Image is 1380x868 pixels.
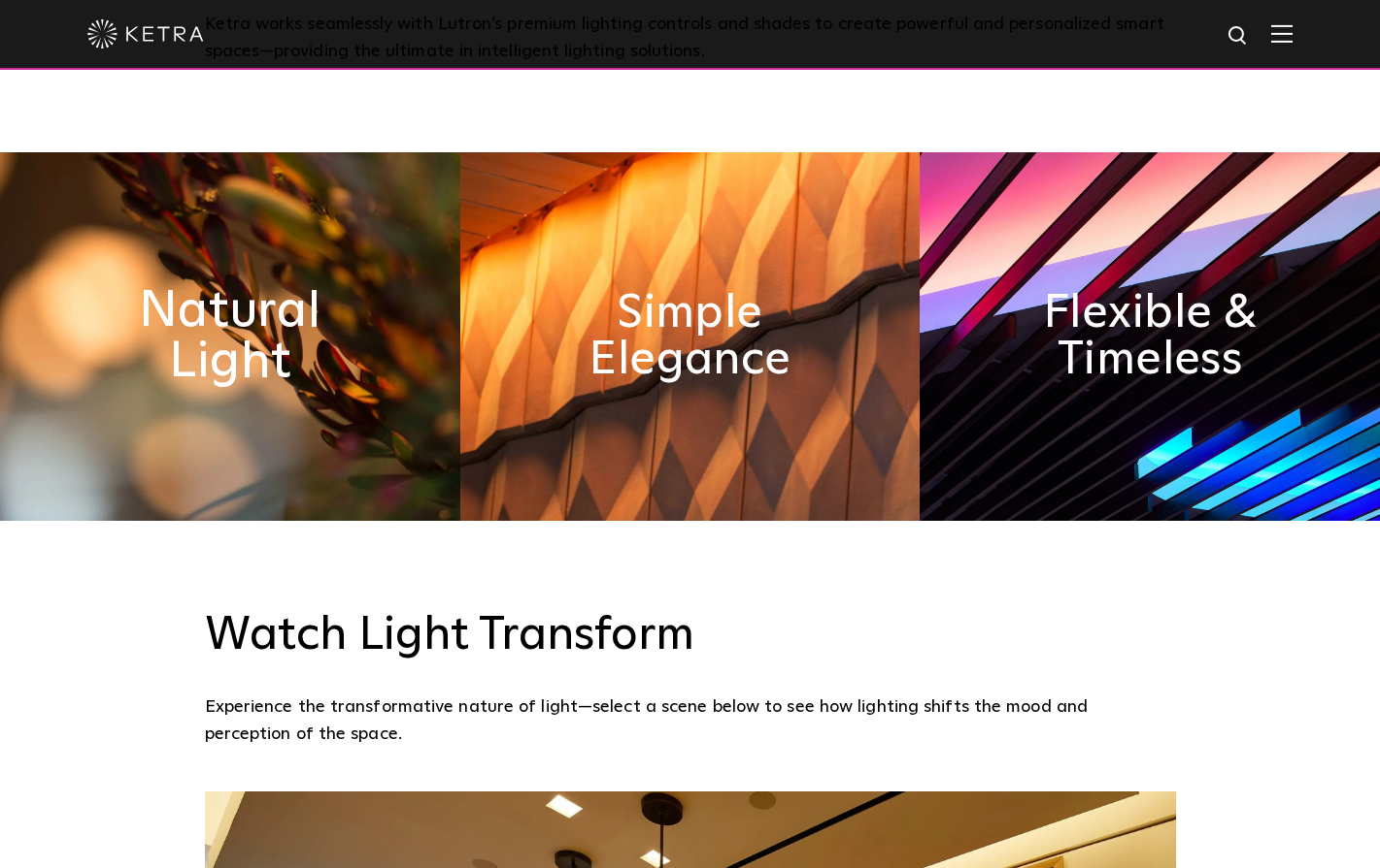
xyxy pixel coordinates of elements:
[205,693,1166,749] p: Experience the transformative nature of light—select a scene below to see how lighting shifts the...
[460,152,921,521] img: simple_elegance
[920,152,1380,521] img: flexible_timeless_ketra
[575,290,805,383] h2: Simple Elegance
[1035,290,1265,383] h2: Flexible & Timeless
[205,608,1176,664] h3: Watch Light Transform
[1227,24,1251,48] img: search icon
[105,286,355,388] h2: Natural Light
[87,19,204,48] img: ketra-logo-2019-white
[1271,24,1293,43] img: Hamburger%20Nav.svg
